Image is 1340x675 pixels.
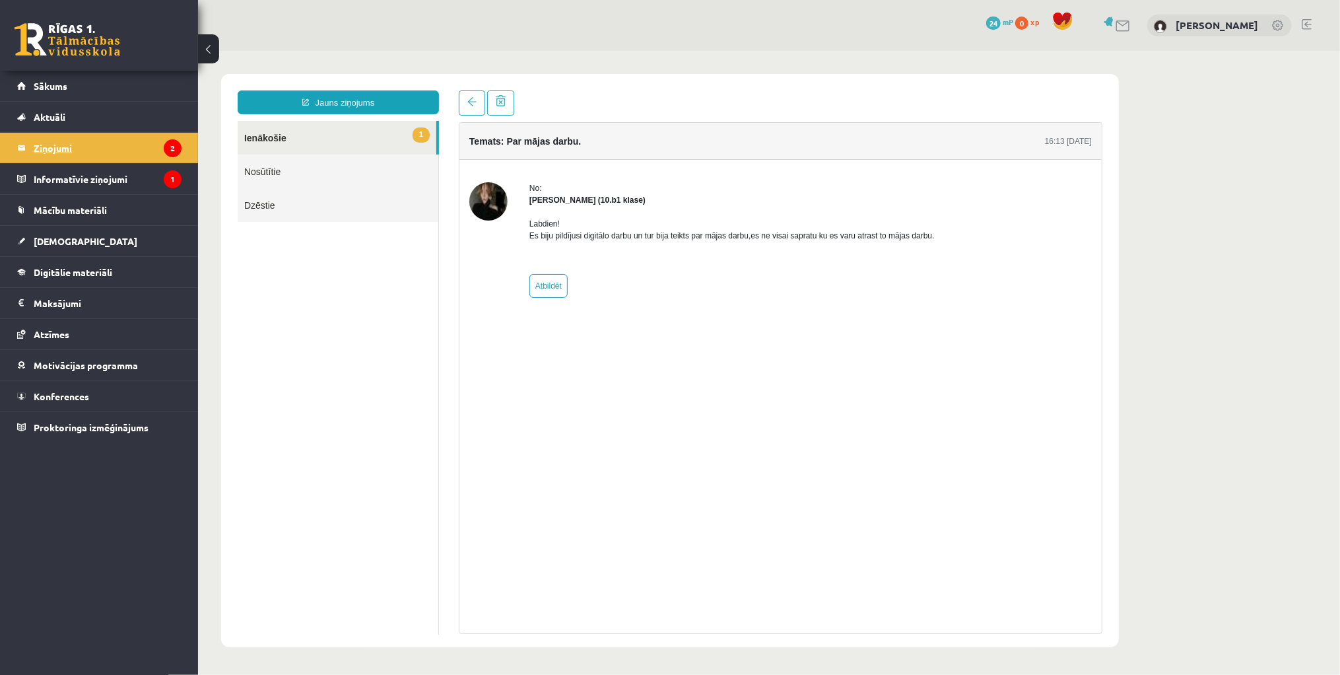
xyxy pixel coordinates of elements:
div: 16:13 [DATE] [847,85,894,96]
legend: Maksājumi [34,288,182,318]
span: Mācību materiāli [34,204,107,216]
a: [PERSON_NAME] [1176,18,1258,32]
span: Konferences [34,390,89,402]
span: [DEMOGRAPHIC_DATA] [34,235,137,247]
a: Sākums [17,71,182,101]
p: Labdien! Es biju pildījusi digitālo darbu un tur bija teikts par mājas darbu,es ne visai sapratu ... [331,167,737,191]
a: Atbildēt [331,223,370,247]
a: Mācību materiāli [17,195,182,225]
a: Maksājumi [17,288,182,318]
span: 1 [215,77,232,92]
a: Jauns ziņojums [40,40,241,63]
a: Ziņojumi2 [17,133,182,163]
a: Dzēstie [40,137,240,171]
span: Sākums [34,80,67,92]
legend: Informatīvie ziņojumi [34,164,182,194]
h4: Temats: Par mājas darbu. [271,85,383,96]
span: Aktuāli [34,111,65,123]
a: 0 xp [1015,17,1046,27]
a: Digitālie materiāli [17,257,182,287]
strong: [PERSON_NAME] (10.b1 klase) [331,145,448,154]
a: Aktuāli [17,102,182,132]
img: Madara Andersone [271,131,310,170]
legend: Ziņojumi [34,133,182,163]
a: Proktoringa izmēģinājums [17,412,182,443]
a: [DEMOGRAPHIC_DATA] [17,226,182,256]
span: mP [1003,17,1013,27]
span: Digitālie materiāli [34,266,112,278]
a: Rīgas 1. Tālmācības vidusskola [15,23,120,56]
i: 1 [164,170,182,188]
a: Konferences [17,381,182,411]
a: 1Ienākošie [40,70,238,104]
a: Atzīmes [17,319,182,349]
span: Motivācijas programma [34,359,138,371]
i: 2 [164,139,182,157]
a: Nosūtītie [40,104,240,137]
a: Informatīvie ziņojumi1 [17,164,182,194]
span: Proktoringa izmēģinājums [34,421,149,433]
div: No: [331,131,737,143]
img: Ričards Garais [1154,20,1167,33]
span: Atzīmes [34,328,69,340]
a: Motivācijas programma [17,350,182,380]
span: 0 [1015,17,1028,30]
span: xp [1030,17,1039,27]
a: 24 mP [986,17,1013,27]
span: 24 [986,17,1001,30]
